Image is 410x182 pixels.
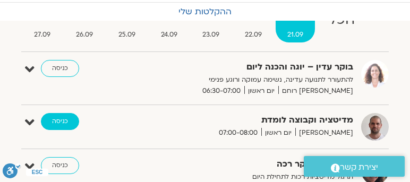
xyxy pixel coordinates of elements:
[199,85,244,97] span: 06:30-07:00
[64,29,105,40] span: 26.09
[191,29,232,40] span: 23.09
[276,29,315,40] span: 21.09
[304,156,405,177] a: יצירת קשר
[166,113,353,127] strong: מדיטציה וקבוצה לומדת
[149,29,189,40] span: 24.09
[41,157,79,174] a: כניסה
[166,60,353,74] strong: בוקר עדין – יוגה והכנה ליום
[41,113,79,130] a: כניסה
[244,85,278,97] span: יום ראשון
[215,127,261,138] span: 07:00-08:00
[340,160,378,175] span: יצירת קשר
[107,29,147,40] span: 25.09
[22,29,62,40] span: 27.09
[233,29,274,40] span: 22.09
[295,127,353,138] span: [PERSON_NAME]
[166,74,353,85] p: להתעורר לתנועה עדינה, נשימה עמוקה ורוגע פנימי
[166,157,353,171] strong: מדיטציית בוקר רכה
[41,60,79,77] a: כניסה
[278,85,353,97] span: [PERSON_NAME] רוחם
[261,127,295,138] span: יום ראשון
